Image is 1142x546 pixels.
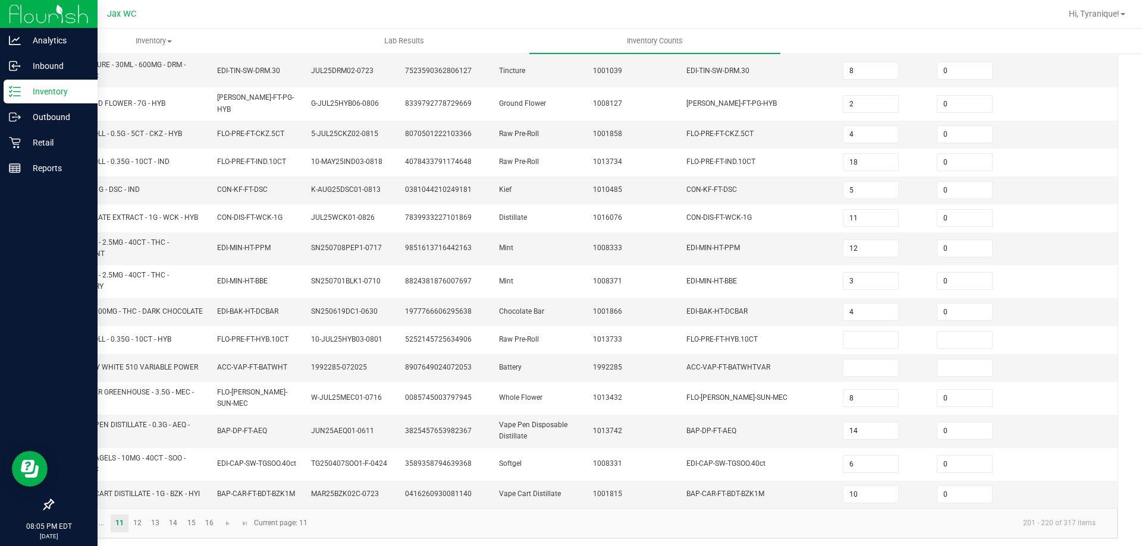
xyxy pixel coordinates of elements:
a: Inventory Counts [529,29,780,53]
kendo-pager-info: 201 - 220 of 317 items [315,513,1105,533]
span: FLO-PRE-FT-CKZ.5CT [686,130,754,138]
span: FLO-PRE-FT-IND.10CT [686,157,755,166]
span: 4078433791174648 [405,157,472,166]
span: Tincture [499,67,525,75]
span: HT - MINTS - 2.5MG - 40CT - THC - PEPPERMINT [61,238,169,258]
span: FT BATTERY WHITE 510 VARIABLE POWER [61,363,198,371]
span: 3825457653982367 [405,427,472,435]
span: FD - FLOWER GREENHOUSE - 3.5G - MEC - HYS [61,388,194,408]
span: 1001858 [593,130,622,138]
span: 9851613716442163 [405,244,472,252]
a: Page 14 [165,515,182,532]
span: Raw Pre-Roll [499,335,539,343]
span: TG250407SOO1-F-0424 [311,459,387,468]
span: Mint [499,277,513,285]
span: 1001039 [593,67,622,75]
a: Page 12 [129,515,146,532]
span: FLO-PRE-FT-IND.10CT [217,157,286,166]
inline-svg: Reports [9,162,21,174]
span: FT - PRE-ROLL - 0.35G - 10CT - HYB [61,335,171,343]
span: Ground Flower [499,99,546,108]
span: ACC-VAP-FT-BATWHT [217,363,287,371]
span: EDI-CAP-SW-TGSOO.40ct [217,459,296,468]
span: 5-JUL25CKZ02-0815 [311,130,378,138]
span: EDI-TIN-SW-DRM.30 [686,67,749,75]
span: 8070501222103366 [405,130,472,138]
span: FLO-PRE-FT-HYB.10CT [217,335,288,343]
span: 7839933227101869 [405,213,472,222]
span: 0381044210249181 [405,185,472,194]
p: [DATE] [5,532,92,541]
p: 08:05 PM EDT [5,521,92,532]
span: Inventory [29,36,278,46]
p: Retail [21,135,92,150]
span: Mint [499,244,513,252]
span: 1977766606295638 [405,307,472,315]
span: Kief [499,185,512,194]
span: SN250708PEP1-0717 [311,244,382,252]
span: 1013734 [593,157,622,166]
a: Page 15 [183,515,200,532]
a: Page 11 [111,515,128,532]
span: HT - BAR - 100MG - THC - DARK CHOCOLATE [61,307,203,315]
span: 8824381876007697 [405,277,472,285]
span: Lab Results [368,36,440,46]
span: Softgel [499,459,522,468]
span: EDI-BAK-HT-DCBAR [217,307,278,315]
span: EDI-MIN-HT-BBE [217,277,268,285]
span: Jax WC [107,9,136,19]
p: Outbound [21,110,92,124]
inline-svg: Retail [9,137,21,149]
a: Inventory [29,29,279,53]
span: Go to the last page [240,519,250,528]
a: Page 10 [93,515,110,532]
span: FT - PRE-ROLL - 0.5G - 5CT - CKZ - HYB [61,130,182,138]
span: 10-JUL25HYB03-0801 [311,335,382,343]
span: 7523590362806127 [405,67,472,75]
span: 10-MAY25IND03-0818 [311,157,382,166]
span: Battery [499,363,522,371]
span: 1992285-072025 [311,363,367,371]
span: Chocolate Bar [499,307,544,315]
span: 1001815 [593,490,622,498]
inline-svg: Analytics [9,34,21,46]
span: CON-KF-FT-DSC [686,185,737,194]
inline-svg: Outbound [9,111,21,123]
span: BAP-DP-FT-AEQ [686,427,736,435]
span: CON-DIS-FT-WCK-1G [686,213,752,222]
span: FLO-[PERSON_NAME]-SUN-MEC [686,393,788,402]
a: Page 16 [200,515,218,532]
span: FT - KIEF - 1G - DSC - IND [61,185,140,194]
span: JUN25AEQ01-0611 [311,427,374,435]
p: Inventory [21,84,92,99]
span: EDI-MIN-HT-PPM [686,244,740,252]
span: Whole Flower [499,393,542,402]
span: ACC-VAP-FT-BATWHTVAR [686,363,770,371]
span: FLO-PRE-FT-CKZ.5CT [217,130,284,138]
span: SN250701BLK1-0710 [311,277,381,285]
span: 0416260930081140 [405,490,472,498]
span: Inventory Counts [611,36,699,46]
span: FT - VAPE PEN DISTILLATE - 0.3G - AEQ - HYB [61,421,190,440]
span: 1992285 [593,363,622,371]
span: 1008331 [593,459,622,468]
span: EDI-TIN-SW-DRM.30 [217,67,280,75]
span: Distillate [499,213,527,222]
span: CON-KF-FT-DSC [217,185,268,194]
span: EDI-MIN-HT-BBE [686,277,737,285]
span: [PERSON_NAME]-FT-PG-HYB [686,99,777,108]
span: W-JUL25MEC01-0716 [311,393,382,402]
span: FT - PRE-ROLL - 0.35G - 10CT - IND [61,157,170,166]
span: Go to the next page [223,519,233,528]
span: 8339792778729669 [405,99,472,108]
span: SW - TINCTURE - 30ML - 600MG - DRM - 1CBD-9THC [61,61,186,80]
span: 1016076 [593,213,622,222]
span: 0085745003797945 [405,393,472,402]
span: MAR25BZK02C-0723 [311,490,379,498]
span: SW - THERAGELS - 10MG - 40CT - SOO - 1CBD-1THC [61,454,186,474]
a: Page 13 [147,515,164,532]
span: 8907649024072053 [405,363,472,371]
p: Analytics [21,33,92,48]
span: BAP-DP-FT-AEQ [217,427,267,435]
inline-svg: Inbound [9,60,21,72]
